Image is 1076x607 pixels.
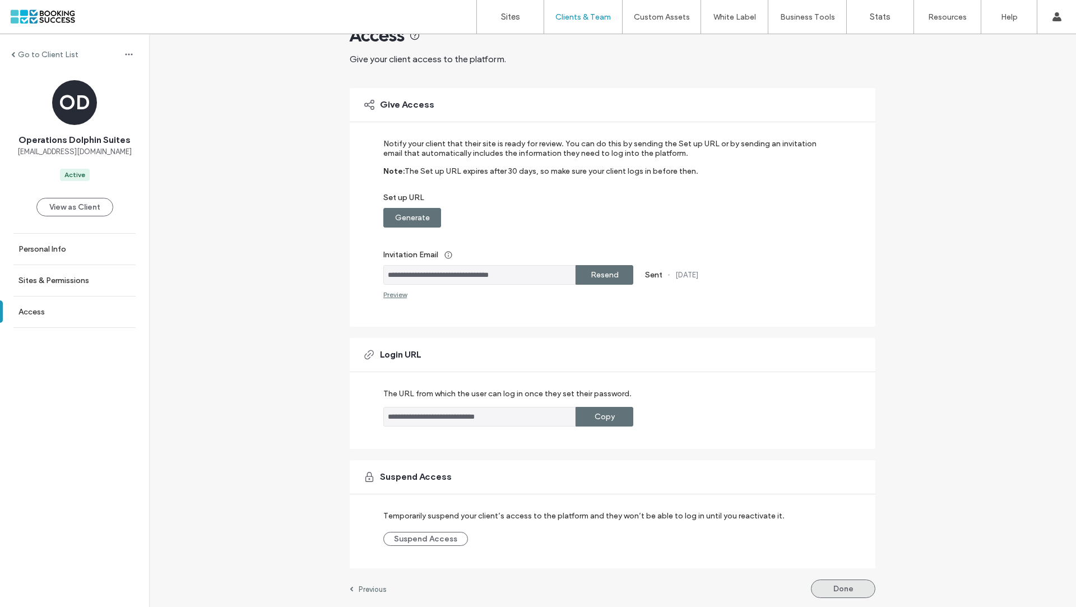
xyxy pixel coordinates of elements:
div: OD [52,80,97,125]
button: Suspend Access [383,532,468,546]
label: Generate [395,207,430,228]
label: [DATE] [675,271,698,279]
label: Personal Info [18,244,66,254]
label: Access [18,307,45,317]
span: Help [26,8,49,18]
label: Help [1001,12,1018,22]
label: The Set up URL expires after 30 days, so make sure your client logs in before then. [405,166,698,193]
label: Custom Assets [634,12,690,22]
label: Set up URL [383,193,827,208]
label: Notify your client that their site is ready for review. You can do this by sending the Set up URL... [383,139,827,166]
label: White Label [713,12,756,22]
label: Stats [870,12,891,22]
label: Go to Client List [18,50,78,59]
span: Access [350,24,405,47]
span: Login URL [380,349,421,361]
div: Preview [383,290,407,299]
button: Done [811,580,875,598]
label: Temporarily suspend your client’s access to the platform and they won’t be able to log in until y... [383,506,785,526]
label: Business Tools [780,12,835,22]
label: The URL from which the user can log in once they set their password. [383,389,632,407]
label: Sites & Permissions [18,276,89,285]
span: Give Access [380,99,434,111]
label: Invitation Email [383,244,827,265]
span: Suspend Access [380,471,452,483]
button: View as Client [36,198,113,216]
label: Resend [591,265,619,285]
label: Copy [595,406,615,427]
span: Give your client access to the platform. [350,54,506,64]
label: Note: [383,166,405,193]
span: Operations Dolphin Suites [18,134,131,146]
span: [EMAIL_ADDRESS][DOMAIN_NAME] [17,146,132,157]
label: Sites [501,12,520,22]
div: Active [64,170,85,180]
a: Previous [350,585,387,594]
label: Clients & Team [555,12,611,22]
label: Resources [928,12,967,22]
label: Sent [645,270,662,280]
label: Previous [359,585,387,594]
